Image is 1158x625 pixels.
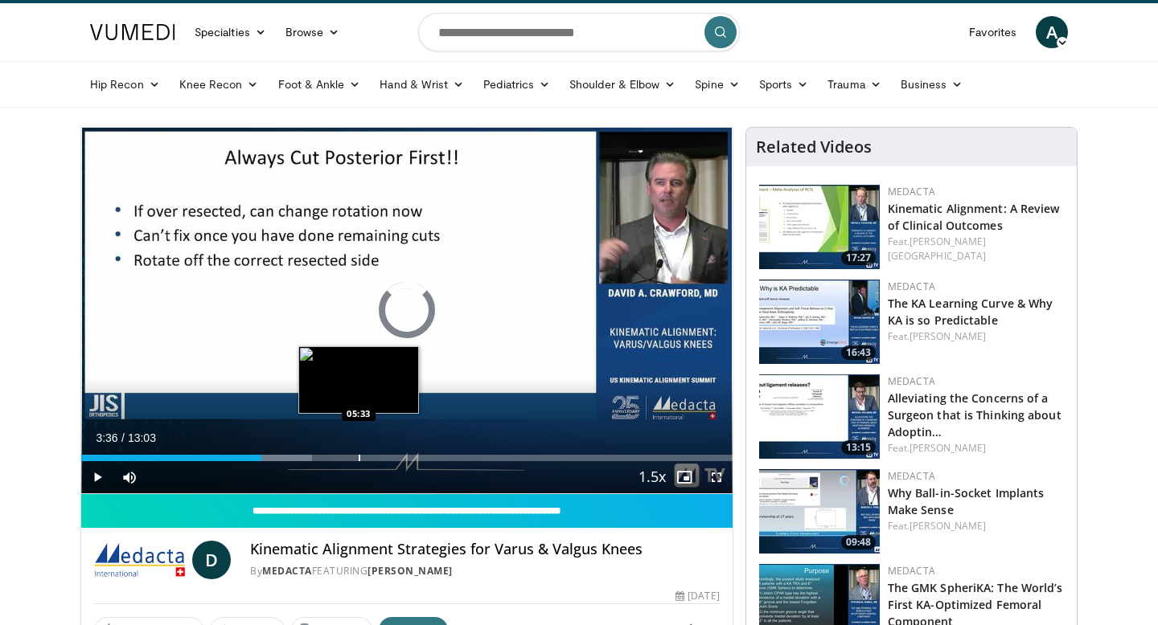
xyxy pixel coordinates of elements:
button: Playback Rate [636,461,668,493]
div: [DATE] [675,589,719,603]
a: [PERSON_NAME] [368,564,453,578]
a: Knee Recon [170,68,269,100]
img: d827efd9-1844-4c59-8474-65dd74a4c96a.150x105_q85_crop-smart_upscale.jpg [759,280,880,364]
div: By FEATURING [250,564,719,578]
a: Trauma [818,68,891,100]
span: 3:36 [96,431,117,444]
a: Pediatrics [474,68,560,100]
img: b2f17add-2104-4bff-b25c-b2314c3df6e0.150x105_q85_crop-smart_upscale.jpg [759,374,880,459]
a: 17:27 [759,185,880,269]
span: 13:15 [841,440,876,455]
div: Progress Bar [81,455,733,461]
a: Kinematic Alignment: A Review of Clinical Outcomes [888,201,1060,233]
span: / [121,431,125,444]
a: Medacta [888,374,935,388]
a: Business [891,68,973,100]
button: Play [81,461,113,493]
a: Medacta [262,564,312,578]
h4: Kinematic Alignment Strategies for Varus & Valgus Knees [250,541,719,558]
input: Search topics, interventions [418,13,740,51]
a: Medacta [888,564,935,578]
a: Favorites [959,16,1026,48]
span: 09:48 [841,535,876,549]
div: Feat. [888,441,1064,455]
a: Medacta [888,469,935,483]
a: Browse [276,16,350,48]
a: [PERSON_NAME] [910,519,986,533]
video-js: Video Player [81,128,733,494]
div: Feat. [888,329,1064,344]
a: Hip Recon [80,68,170,100]
span: 16:43 [841,345,876,360]
img: image.jpeg [298,346,419,414]
div: Feat. [888,235,1064,263]
img: cd68def9-ef7a-493f-85f7-b116e0fd37a5.150x105_q85_crop-smart_upscale.jpg [759,185,880,269]
a: Why Ball-in-Socket Implants Make Sense [888,485,1045,517]
a: Medacta [888,280,935,293]
img: VuMedi Logo [90,24,175,40]
a: [PERSON_NAME][GEOGRAPHIC_DATA] [888,235,987,263]
a: 13:15 [759,374,880,459]
a: Medacta [888,185,935,198]
h4: Related Videos [756,137,872,157]
a: The KA Learning Curve & Why KA is so Predictable [888,296,1053,328]
span: 17:27 [841,251,876,265]
a: Sports [749,68,819,100]
span: 13:03 [128,431,156,444]
a: Shoulder & Elbow [560,68,685,100]
a: [PERSON_NAME] [910,441,986,455]
img: ef0e92cd-e99f-426f-a4dd-1e526a73f7c0.150x105_q85_crop-smart_upscale.jpg [759,469,880,554]
a: Specialties [185,16,276,48]
a: Foot & Ankle [269,68,371,100]
a: [PERSON_NAME] [910,329,986,343]
a: Alleviating the Concerns of a Surgeon that is Thinking about Adoptin… [888,390,1061,439]
a: 16:43 [759,280,880,364]
a: Spine [685,68,749,100]
img: Medacta [94,541,186,579]
button: Mute [113,461,146,493]
button: Fullscreen [700,461,733,493]
a: D [192,541,231,579]
a: 09:48 [759,469,880,554]
div: Feat. [888,519,1064,533]
a: Hand & Wrist [370,68,474,100]
a: A [1036,16,1068,48]
button: Enable picture-in-picture mode [668,461,700,493]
